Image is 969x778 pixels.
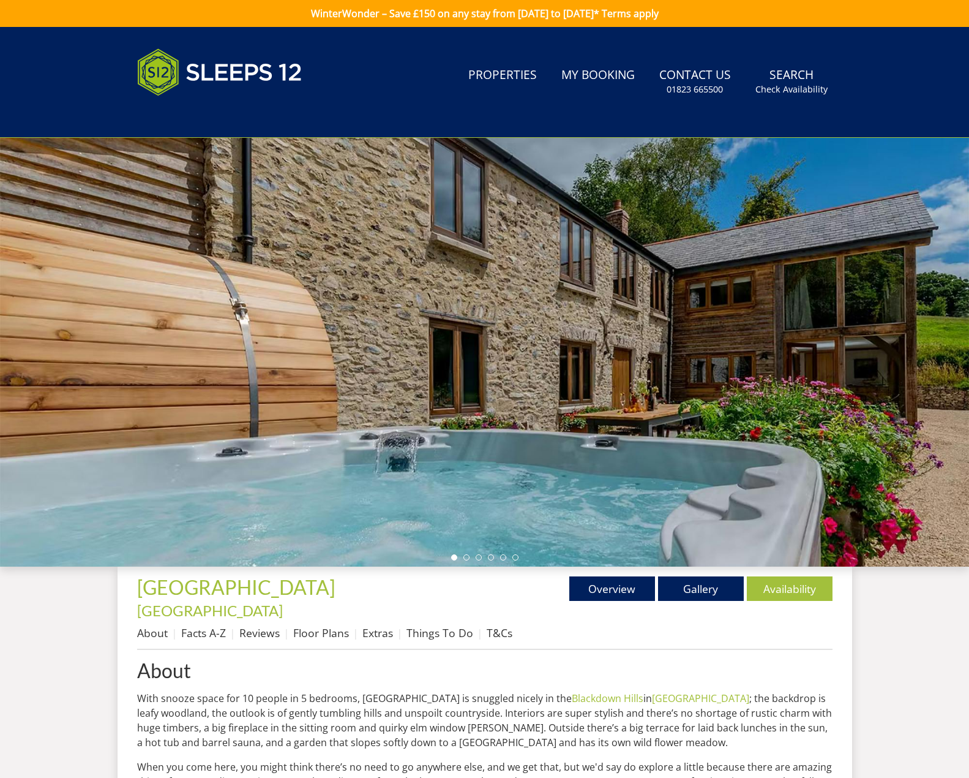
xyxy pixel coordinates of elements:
a: About [137,625,168,640]
a: Things To Do [406,625,473,640]
a: Blackdown Hills [572,692,643,705]
a: Floor Plans [293,625,349,640]
a: Facts A-Z [181,625,226,640]
a: Properties [463,62,542,89]
a: SearchCheck Availability [750,62,832,102]
a: My Booking [556,62,640,89]
a: Gallery [658,576,744,601]
a: [GEOGRAPHIC_DATA] [137,575,339,599]
a: [GEOGRAPHIC_DATA] [137,602,283,619]
a: Overview [569,576,655,601]
small: Check Availability [755,83,828,96]
a: Extras [362,625,393,640]
img: Sleeps 12 [137,42,302,103]
a: Reviews [239,625,280,640]
iframe: Customer reviews powered by Trustpilot [131,110,260,121]
a: T&Cs [487,625,512,640]
small: 01823 665500 [667,83,723,96]
a: About [137,660,832,681]
span: [GEOGRAPHIC_DATA] [137,575,335,599]
a: Contact Us01823 665500 [654,62,736,102]
a: Availability [747,576,832,601]
a: [GEOGRAPHIC_DATA] [652,692,749,705]
p: With snooze space for 10 people in 5 bedrooms, [GEOGRAPHIC_DATA] is snuggled nicely in the in ; t... [137,691,832,750]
